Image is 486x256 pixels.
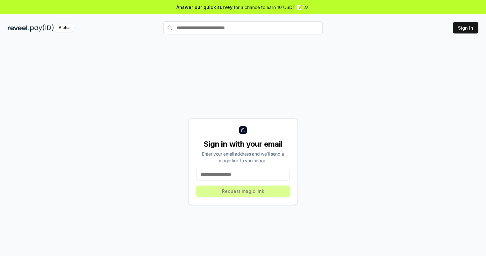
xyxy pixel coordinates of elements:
div: Enter your email address and we’ll send a magic link to your inbox. [196,150,290,164]
div: Sign in with your email [196,139,290,149]
img: reveel_dark [8,24,29,32]
span: for a chance to earn 10 USDT 📝 [234,4,302,11]
div: Alpha [55,24,73,32]
button: Sign In [453,22,478,33]
img: pay_id [30,24,54,32]
img: logo_small [239,126,247,134]
span: Answer our quick survey [176,4,232,11]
